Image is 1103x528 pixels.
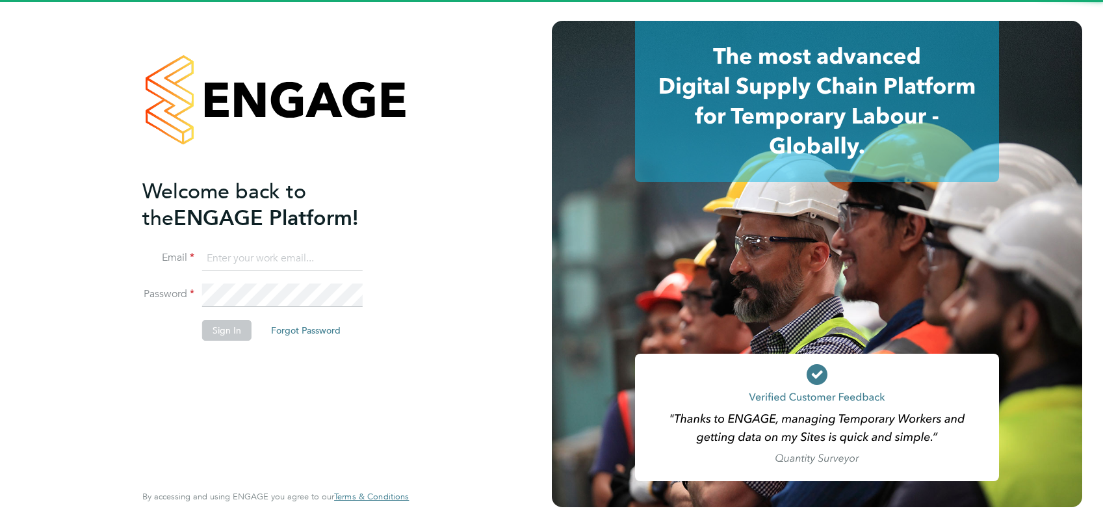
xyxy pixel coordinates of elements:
label: Password [142,287,194,301]
span: Welcome back to the [142,179,306,231]
label: Email [142,251,194,265]
button: Forgot Password [261,320,351,341]
input: Enter your work email... [202,247,363,271]
button: Sign In [202,320,252,341]
a: Terms & Conditions [334,492,409,502]
h2: ENGAGE Platform! [142,178,396,231]
span: By accessing and using ENGAGE you agree to our [142,491,409,502]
